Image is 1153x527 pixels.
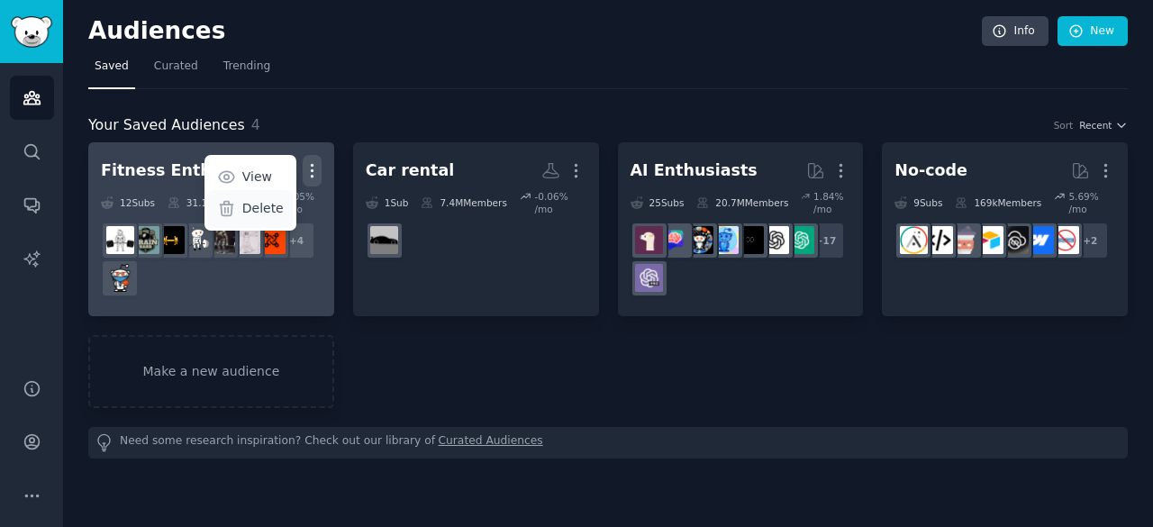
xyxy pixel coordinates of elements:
div: Need some research inspiration? Check out our library of [88,427,1128,459]
div: + 17 [807,222,845,259]
img: GymMotivation [132,226,159,254]
a: AI Enthusiasts25Subs20.7MMembers1.84% /mo+17ChatGPTOpenAIArtificialInteligenceartificialaiArtChat... [618,142,864,316]
span: Recent [1079,119,1112,132]
img: ChatGPT [786,226,814,254]
img: LocalLLaMA [635,226,663,254]
a: No-code9Subs169kMembers5.69% /mo+2nocodewebflowNoCodeSaaSAirtablenocodelowcodeNoCodeMovementAdalo [882,142,1128,316]
img: personaltraining [258,226,286,254]
img: nocodelowcode [950,226,978,254]
div: 169k Members [955,190,1041,215]
a: Make a new audience [88,335,334,408]
img: ArtificialInteligence [736,226,764,254]
div: 9 Sub s [894,190,942,215]
a: Curated [148,52,204,89]
a: Saved [88,52,135,89]
a: View [207,159,293,196]
img: GummySearch logo [11,16,52,48]
div: -0.06 % /mo [535,190,586,215]
img: NoCodeMovement [925,226,953,254]
div: Fitness Enthusiasts [101,159,275,182]
img: artificial [711,226,739,254]
img: Health [106,264,134,292]
img: nocode [1051,226,1079,254]
div: 5.69 % /mo [1068,190,1115,215]
div: 20.7M Members [696,190,788,215]
a: New [1058,16,1128,47]
div: + 4 [277,222,315,259]
div: Sort [1054,119,1074,132]
p: View [242,168,272,186]
div: 1 Sub [366,190,409,215]
span: Saved [95,59,129,75]
span: 4 [251,116,260,133]
img: Adalo [900,226,928,254]
img: workout [157,226,185,254]
img: ChatGPTPro [635,264,663,292]
img: GYM [106,226,134,254]
img: webflow [1026,226,1054,254]
a: Fitness EnthusiastsViewDelete12Subs31.1MMembers0.05% /mo+4personaltrainingphysicaltherapyfitness3... [88,142,334,316]
div: Car rental [366,159,455,182]
div: 25 Sub s [631,190,685,215]
img: NoCodeSaaS [1001,226,1029,254]
div: 0.05 % /mo [285,190,322,215]
h2: Audiences [88,17,982,46]
p: Delete [242,199,284,218]
img: physicaltherapy [232,226,260,254]
div: 31.1M Members [168,190,259,215]
img: ChatGPTPromptGenius [660,226,688,254]
img: OpenAI [761,226,789,254]
a: Info [982,16,1049,47]
img: fitness30plus [207,226,235,254]
img: cars [370,226,398,254]
div: + 2 [1071,222,1109,259]
img: weightroom [182,226,210,254]
a: Trending [217,52,277,89]
span: Trending [223,59,270,75]
div: 7.4M Members [421,190,506,215]
span: Curated [154,59,198,75]
button: Recent [1079,119,1128,132]
a: Car rental1Sub7.4MMembers-0.06% /mocars [353,142,599,316]
span: Your Saved Audiences [88,114,245,137]
a: Curated Audiences [439,433,543,452]
div: No-code [894,159,967,182]
img: Airtable [976,226,1003,254]
div: 1.84 % /mo [813,190,850,215]
div: AI Enthusiasts [631,159,758,182]
img: aiArt [685,226,713,254]
div: 12 Sub s [101,190,155,215]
